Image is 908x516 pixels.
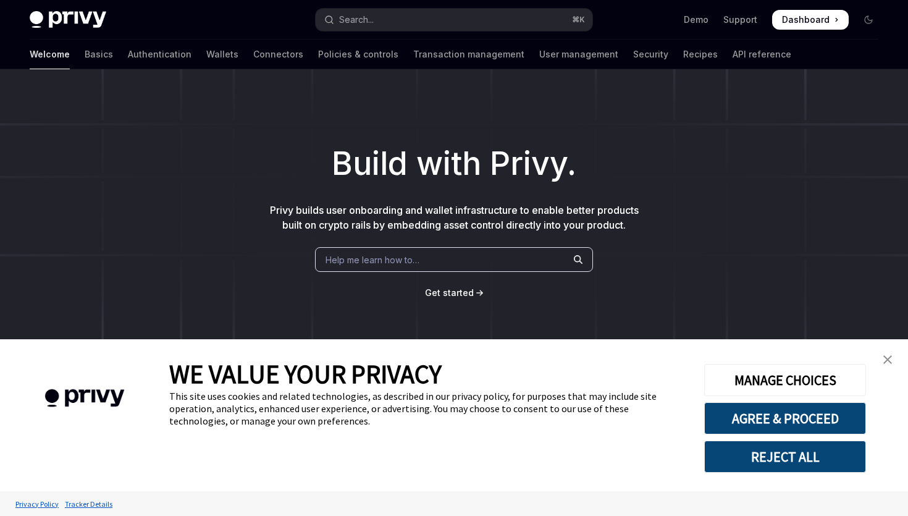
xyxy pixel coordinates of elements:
[318,40,398,69] a: Policies & controls
[316,9,592,31] button: Open search
[206,40,238,69] a: Wallets
[572,15,585,25] span: ⌘ K
[413,40,524,69] a: Transaction management
[859,10,878,30] button: Toggle dark mode
[633,40,668,69] a: Security
[19,371,151,425] img: company logo
[425,287,474,299] a: Get started
[883,355,892,364] img: close banner
[30,40,70,69] a: Welcome
[85,40,113,69] a: Basics
[169,358,442,390] span: WE VALUE YOUR PRIVACY
[875,347,900,372] a: close banner
[12,493,62,515] a: Privacy Policy
[169,390,686,427] div: This site uses cookies and related technologies, as described in our privacy policy, for purposes...
[723,14,757,26] a: Support
[684,14,708,26] a: Demo
[704,441,866,473] button: REJECT ALL
[128,40,191,69] a: Authentication
[733,40,791,69] a: API reference
[253,40,303,69] a: Connectors
[425,287,474,298] span: Get started
[704,402,866,434] button: AGREE & PROCEED
[339,12,374,27] div: Search...
[62,493,116,515] a: Tracker Details
[683,40,718,69] a: Recipes
[539,40,618,69] a: User management
[30,11,106,28] img: dark logo
[20,140,888,188] h1: Build with Privy.
[772,10,849,30] a: Dashboard
[704,364,866,396] button: MANAGE CHOICES
[326,253,419,266] span: Help me learn how to…
[782,14,830,26] span: Dashboard
[270,204,639,231] span: Privy builds user onboarding and wallet infrastructure to enable better products built on crypto ...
